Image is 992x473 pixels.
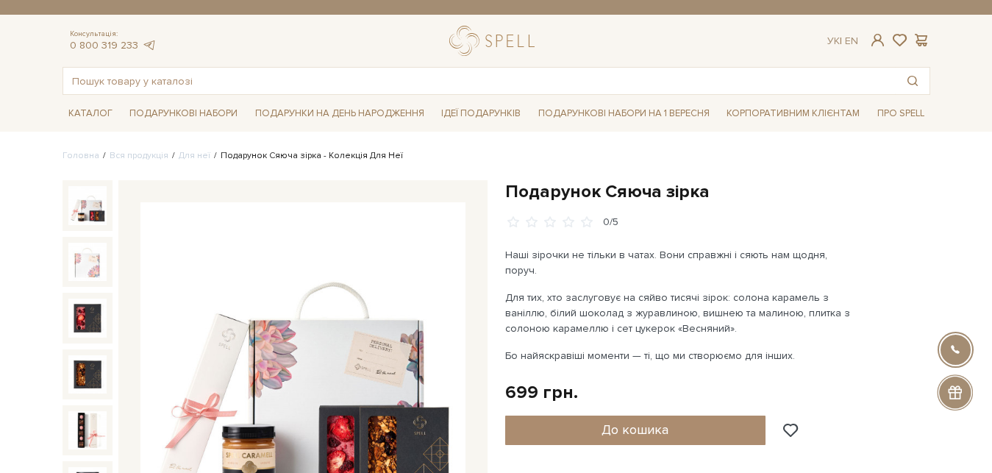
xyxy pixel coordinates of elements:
a: Подарункові набори на 1 Вересня [532,101,716,126]
li: Подарунок Сяюча зірка - Колекція Для Неї [210,149,403,163]
img: Подарунок Сяюча зірка [68,355,107,394]
a: 0 800 319 233 [70,39,138,51]
button: Пошук товару у каталозі [896,68,929,94]
button: До кошика [505,416,766,445]
img: Подарунок Сяюча зірка [68,411,107,449]
span: До кошика [602,422,668,438]
p: Для тих, хто заслуговує на сяйво тисячі зірок: солона карамель з ваніллю, білий шоколад з журавли... [505,290,850,336]
img: Подарунок Сяюча зірка [68,186,107,224]
a: Для неї [179,150,210,161]
a: Корпоративним клієнтам [721,101,866,126]
div: Ук [827,35,858,48]
h1: Подарунок Сяюча зірка [505,180,930,203]
span: Консультація: [70,29,157,39]
a: Головна [63,150,99,161]
p: Бо найяскравіші моменти — ті, що ми створюємо для інших. [505,348,850,363]
p: Наші зірочки не тільки в чатах. Вони справжні і сяють нам щодня, поруч. [505,247,850,278]
div: 699 грн. [505,381,578,404]
a: Подарунки на День народження [249,102,430,125]
img: Подарунок Сяюча зірка [68,243,107,281]
div: 0/5 [603,216,618,230]
a: telegram [142,39,157,51]
a: logo [449,26,541,56]
a: Подарункові набори [124,102,243,125]
input: Пошук товару у каталозі [63,68,896,94]
a: Каталог [63,102,118,125]
img: Подарунок Сяюча зірка [68,299,107,337]
span: | [840,35,842,47]
a: Ідеї подарунків [435,102,527,125]
a: Про Spell [871,102,930,125]
a: Вся продукція [110,150,168,161]
a: En [845,35,858,47]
